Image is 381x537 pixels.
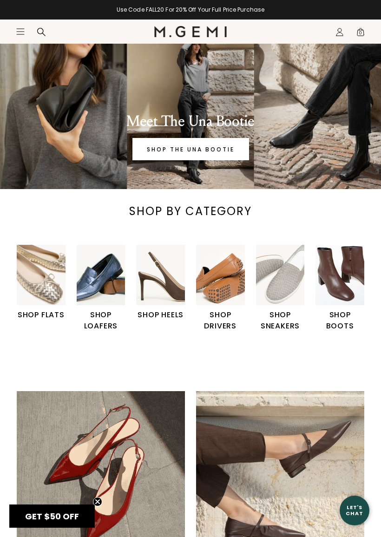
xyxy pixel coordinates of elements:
div: 3 / 6 [136,245,196,321]
div: GET $50 OFFClose teaser [9,504,95,528]
a: SHOP HEELS [136,245,185,321]
div: Let's Chat [340,504,369,516]
h1: SHOP FLATS [17,309,66,321]
span: 0 [356,29,365,39]
div: 1 / 6 [17,245,77,321]
img: M.Gemi [154,26,227,37]
h1: SHOP HEELS [136,309,185,321]
button: Close teaser [93,497,102,506]
a: Banner primary button [132,138,249,160]
div: 5 / 6 [256,245,316,332]
div: 2 / 6 [77,245,137,332]
div: 6 / 6 [315,245,375,332]
h1: SHOP SNEAKERS [256,309,305,332]
a: SHOP BOOTS [315,245,364,332]
h1: SHOP BOOTS [315,309,364,332]
h1: SHOP LOAFERS [77,309,125,332]
a: SHOP FLATS [17,245,66,321]
div: Meet The Una Bootie [28,112,353,131]
span: GET $50 OFF [25,511,79,522]
div: 4 / 6 [196,245,256,332]
a: SHOP SNEAKERS [256,245,305,332]
h1: SHOP DRIVERS [196,309,245,332]
a: SHOP LOAFERS [77,245,125,332]
button: Open site menu [16,27,25,36]
a: SHOP DRIVERS [196,245,245,332]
